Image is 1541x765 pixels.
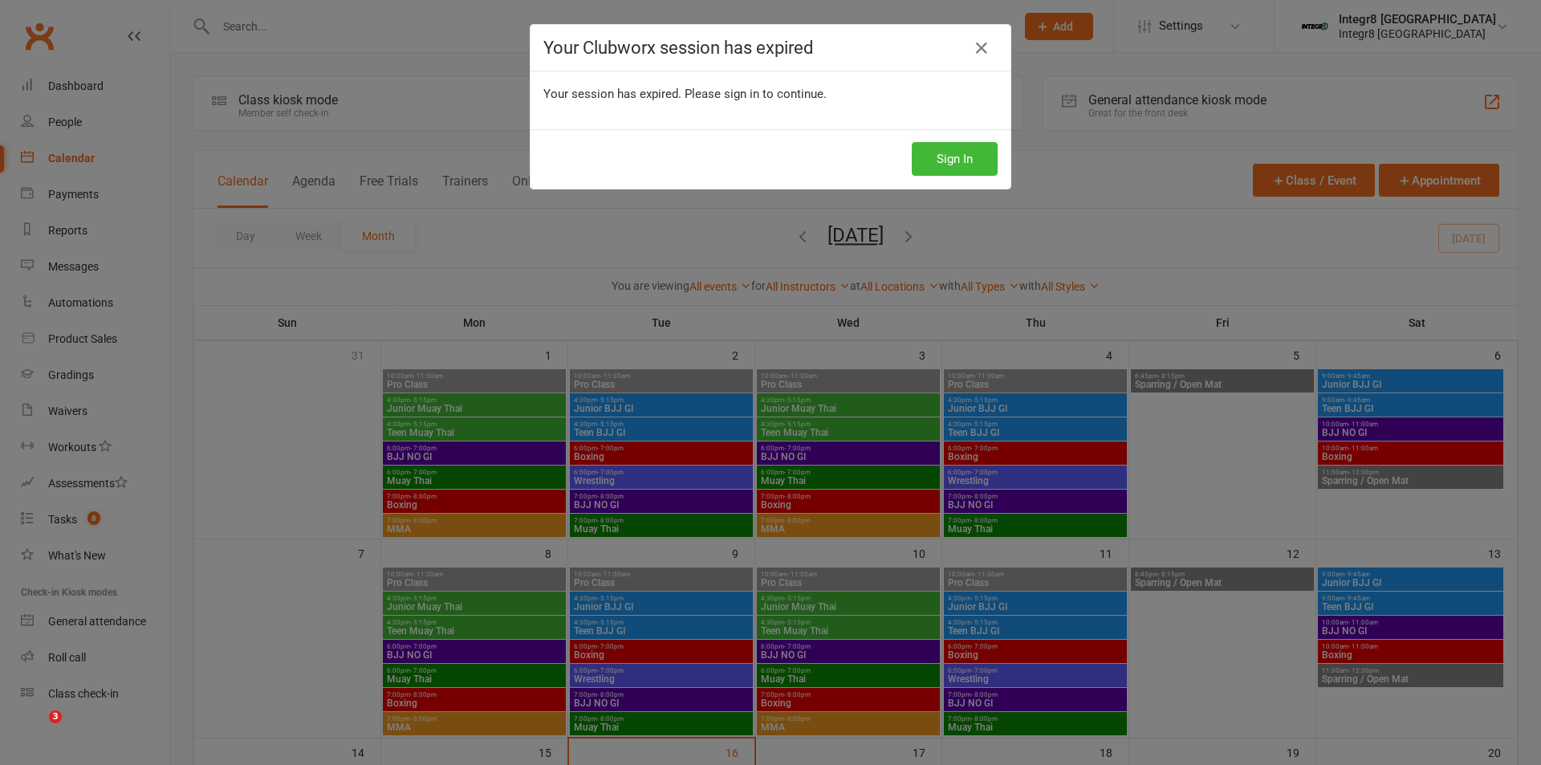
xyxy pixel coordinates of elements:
span: Your session has expired. Please sign in to continue. [543,87,827,101]
iframe: Intercom live chat [16,710,55,749]
span: 3 [49,710,62,723]
a: Close [969,35,994,61]
button: Sign In [912,142,998,176]
h4: Your Clubworx session has expired [543,38,998,58]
